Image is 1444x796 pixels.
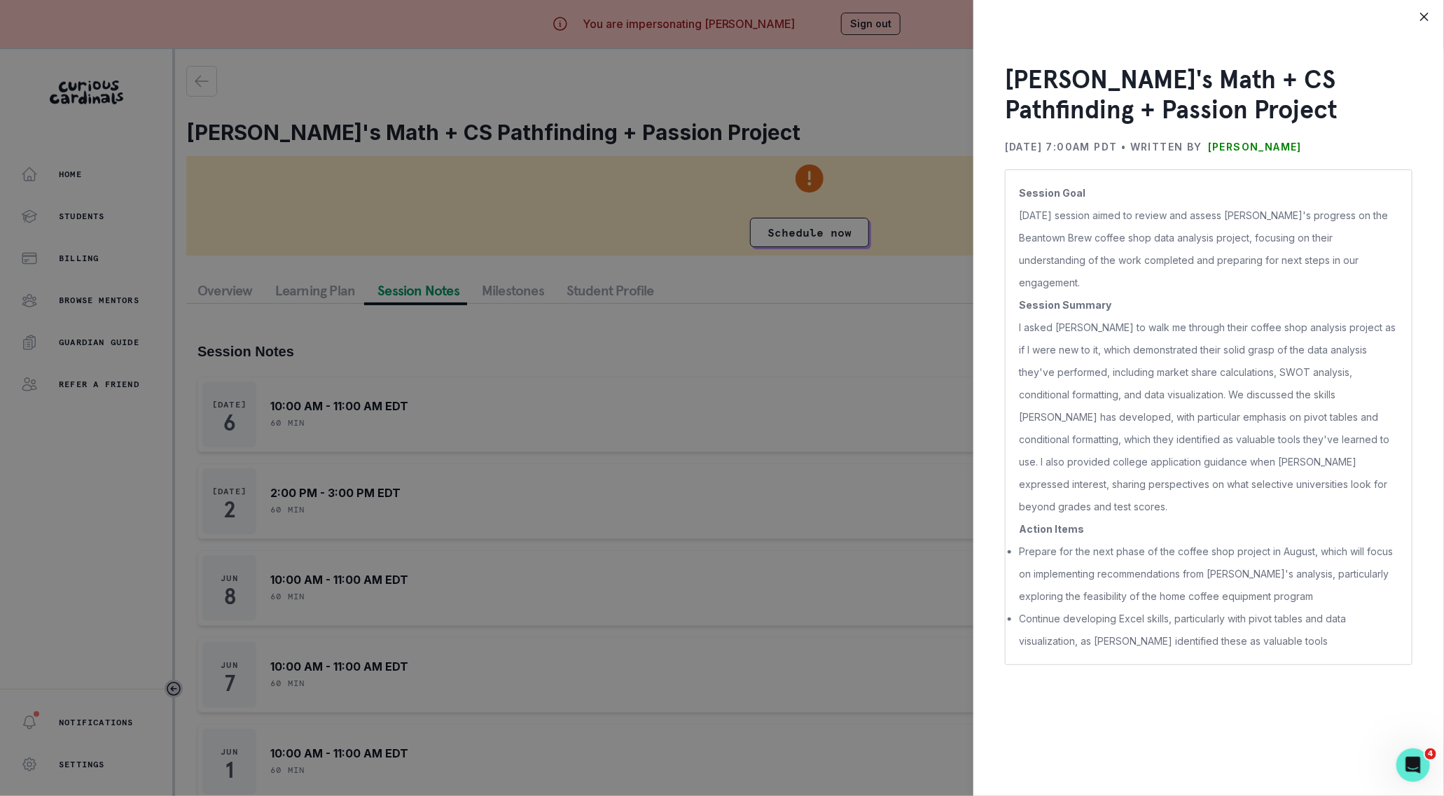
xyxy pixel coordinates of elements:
[1019,523,1084,535] strong: Action Items
[1005,136,1202,158] p: [DATE] 7:00AM PDT • Written by
[1005,64,1412,125] h3: [PERSON_NAME]'s Math + CS Pathfinding + Passion Project
[1208,136,1302,158] p: [PERSON_NAME]
[1019,316,1398,518] p: I asked [PERSON_NAME] to walk me through their coffee shop analysis project as if I were new to i...
[1396,748,1430,782] iframe: Intercom live chat
[1019,540,1398,608] p: Prepare for the next phase of the coffee shop project in August, which will focus on implementing...
[1019,299,1111,311] strong: Session Summary
[1019,608,1398,652] p: Continue developing Excel skills, particularly with pivot tables and data visualization, as [PERS...
[1019,204,1398,294] p: [DATE] session aimed to review and assess [PERSON_NAME]'s progress on the Beantown Brew coffee sh...
[1413,6,1436,28] button: Close
[1425,748,1436,760] span: 4
[1019,187,1085,199] strong: Session Goal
